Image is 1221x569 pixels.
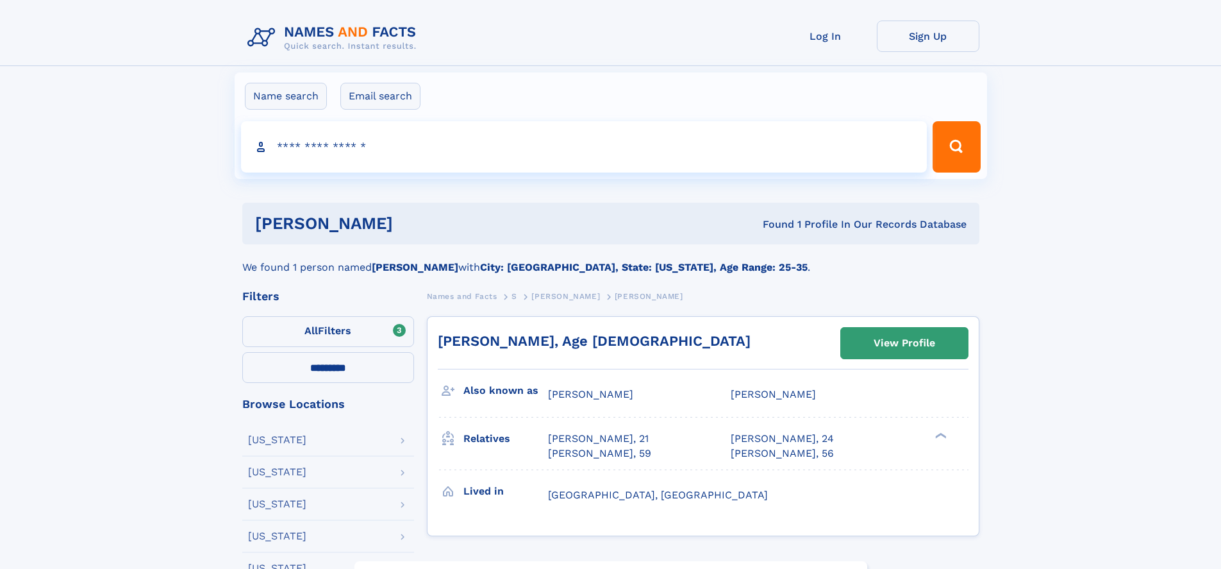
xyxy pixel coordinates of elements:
[242,244,979,275] div: We found 1 person named with .
[242,316,414,347] label: Filters
[245,83,327,110] label: Name search
[548,446,651,461] a: [PERSON_NAME], 59
[248,499,306,509] div: [US_STATE]
[731,388,816,400] span: [PERSON_NAME]
[615,292,683,301] span: [PERSON_NAME]
[731,446,834,461] a: [PERSON_NAME], 56
[248,531,306,541] div: [US_STATE]
[933,121,980,173] button: Search Button
[874,328,935,358] div: View Profile
[242,21,427,55] img: Logo Names and Facts
[841,328,968,359] a: View Profile
[531,292,600,301] span: [PERSON_NAME]
[932,432,947,440] div: ❯
[511,288,517,304] a: S
[427,288,497,304] a: Names and Facts
[304,325,318,337] span: All
[480,261,808,273] b: City: [GEOGRAPHIC_DATA], State: [US_STATE], Age Range: 25-35
[340,83,420,110] label: Email search
[877,21,979,52] a: Sign Up
[248,435,306,445] div: [US_STATE]
[241,121,927,173] input: search input
[548,489,768,501] span: [GEOGRAPHIC_DATA], [GEOGRAPHIC_DATA]
[463,480,548,502] h3: Lived in
[531,288,600,304] a: [PERSON_NAME]
[548,388,633,400] span: [PERSON_NAME]
[242,291,414,302] div: Filters
[731,432,834,446] a: [PERSON_NAME], 24
[577,217,967,232] div: Found 1 Profile In Our Records Database
[248,467,306,477] div: [US_STATE]
[511,292,517,301] span: S
[548,432,649,446] a: [PERSON_NAME], 21
[438,333,751,349] a: [PERSON_NAME], Age [DEMOGRAPHIC_DATA]
[774,21,877,52] a: Log In
[463,380,548,402] h3: Also known as
[463,428,548,450] h3: Relatives
[372,261,458,273] b: [PERSON_NAME]
[242,398,414,410] div: Browse Locations
[255,216,578,232] h1: [PERSON_NAME]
